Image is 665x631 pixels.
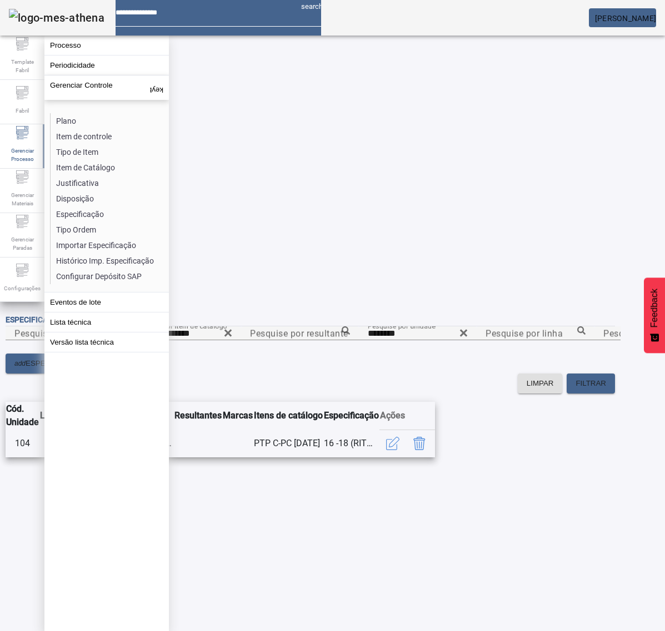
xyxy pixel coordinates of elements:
[174,402,222,430] th: Resultantes
[250,328,348,339] mat-label: Pesquise por resultante
[250,327,350,340] input: Number
[132,327,232,340] input: Number
[486,328,563,339] mat-label: Pesquise por linha
[9,9,104,27] img: logo-mes-athena
[14,327,114,340] input: Number
[576,378,606,389] span: FILTRAR
[6,143,39,166] span: Gerenciar Processo
[51,129,168,144] li: Item de controle
[518,373,563,393] button: LIMPAR
[44,292,169,312] button: Eventos de lote
[51,253,168,269] li: Histórico Imp. Especificação
[6,315,67,324] span: Especificações
[6,402,39,430] th: Cód. Unidade
[51,175,168,191] li: Justificativa
[6,54,39,78] span: Template Fabril
[222,402,253,430] th: Marcas
[39,402,63,430] th: Linha
[253,430,323,457] td: PTP C-PC [DATE]
[44,75,169,100] button: Gerenciar Controle
[486,327,586,340] input: Number
[14,328,138,339] mat-label: Pesquise por item de controle
[6,232,39,255] span: Gerenciar Paradas
[379,402,435,430] th: Ações
[368,327,468,340] input: Number
[51,113,168,129] li: Plano
[406,430,433,457] button: Delete
[323,430,379,457] td: 16 -18 (RITM18242530)
[51,144,168,160] li: Tipo de Item
[51,269,168,284] li: Configurar Depósito SAP
[323,402,379,430] th: Especificação
[567,373,615,393] button: FILTRAR
[527,378,554,389] span: LIMPAR
[51,222,168,238] li: Tipo Ordem
[51,206,168,222] li: Especificação
[150,81,163,94] mat-icon: keyboard_arrow_up
[644,277,665,353] button: Feedback - Mostrar pesquisa
[1,281,44,296] span: Configurações
[44,55,169,75] button: Periodicidade
[595,14,656,23] span: [PERSON_NAME]
[132,322,227,330] mat-label: Pesquise por item de catálogo
[44,36,169,55] button: Processo
[44,312,169,332] button: Lista técnica
[12,103,32,118] span: Fabril
[368,322,436,330] mat-label: Pesquise por unidade
[253,402,323,430] th: Itens de catálogo
[6,430,39,457] td: 104
[26,358,86,369] span: ESPECIFICAÇÃO
[6,188,39,211] span: Gerenciar Materiais
[51,191,168,206] li: Disposição
[51,238,168,253] li: Importar Especificação
[44,332,169,352] button: Versão lista técnica
[649,289,659,327] span: Feedback
[6,354,94,373] button: addESPECIFICAÇÃO
[51,160,168,175] li: Item de Catálogo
